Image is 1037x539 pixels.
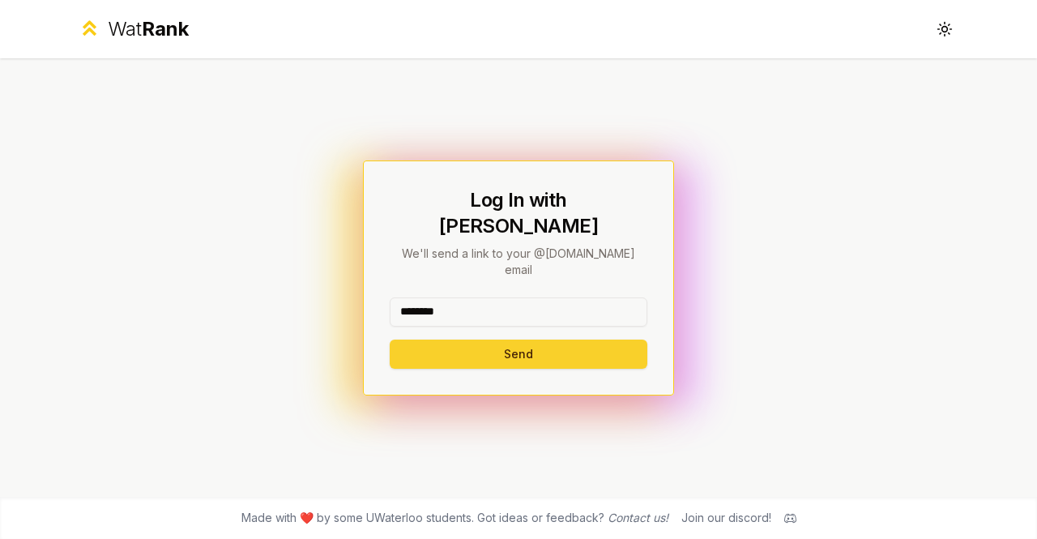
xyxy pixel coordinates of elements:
span: Rank [142,17,189,41]
a: Contact us! [608,511,668,524]
a: WatRank [78,16,189,42]
span: Made with ❤️ by some UWaterloo students. Got ideas or feedback? [241,510,668,526]
p: We'll send a link to your @[DOMAIN_NAME] email [390,246,647,278]
div: Wat [108,16,189,42]
h1: Log In with [PERSON_NAME] [390,187,647,239]
button: Send [390,340,647,369]
div: Join our discord! [681,510,771,526]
